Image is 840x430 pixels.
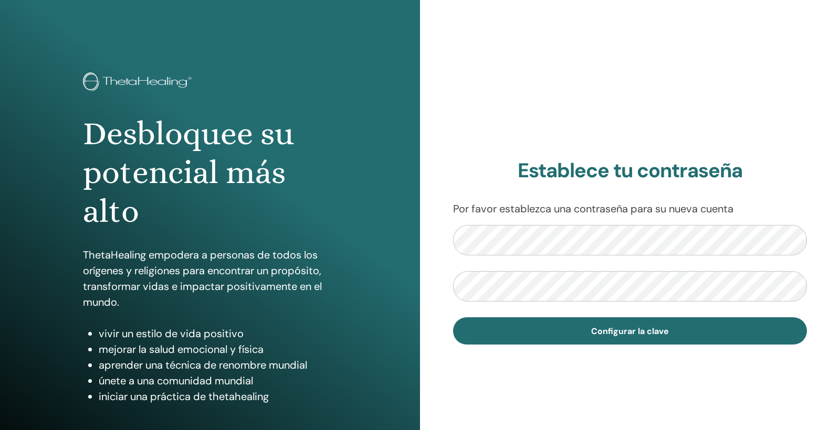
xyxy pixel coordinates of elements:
li: aprender una técnica de renombre mundial [99,357,337,373]
button: Configurar la clave [453,317,807,345]
h2: Establece tu contraseña [453,159,807,183]
span: Configurar la clave [591,326,669,337]
p: Por favor establezca una contraseña para su nueva cuenta [453,201,807,217]
li: iniciar una práctica de thetahealing [99,389,337,404]
li: únete a una comunidad mundial [99,373,337,389]
li: vivir un estilo de vida positivo [99,326,337,341]
li: mejorar la salud emocional y física [99,341,337,357]
h1: Desbloquee su potencial más alto [83,114,337,231]
p: ThetaHealing empodera a personas de todos los orígenes y religiones para encontrar un propósito, ... [83,247,337,310]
